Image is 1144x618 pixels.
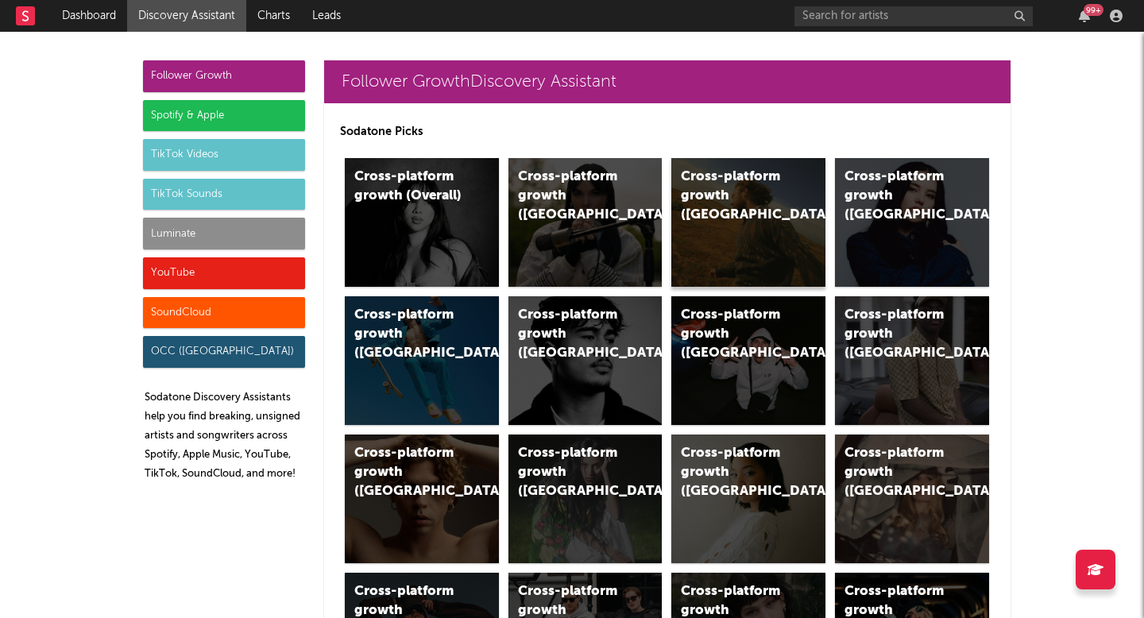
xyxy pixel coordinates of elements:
[518,444,626,501] div: Cross-platform growth ([GEOGRAPHIC_DATA])
[794,6,1033,26] input: Search for artists
[143,100,305,132] div: Spotify & Apple
[835,296,989,425] a: Cross-platform growth ([GEOGRAPHIC_DATA])
[143,336,305,368] div: OCC ([GEOGRAPHIC_DATA])
[508,158,663,287] a: Cross-platform growth ([GEOGRAPHIC_DATA])
[324,60,1011,103] a: Follower GrowthDiscovery Assistant
[345,435,499,563] a: Cross-platform growth ([GEOGRAPHIC_DATA])
[671,158,825,287] a: Cross-platform growth ([GEOGRAPHIC_DATA])
[671,435,825,563] a: Cross-platform growth ([GEOGRAPHIC_DATA])
[844,168,953,225] div: Cross-platform growth ([GEOGRAPHIC_DATA])
[1079,10,1090,22] button: 99+
[681,306,789,363] div: Cross-platform growth ([GEOGRAPHIC_DATA]/GSA)
[508,435,663,563] a: Cross-platform growth ([GEOGRAPHIC_DATA])
[345,158,499,287] a: Cross-platform growth (Overall)
[143,139,305,171] div: TikTok Videos
[835,435,989,563] a: Cross-platform growth ([GEOGRAPHIC_DATA])
[508,296,663,425] a: Cross-platform growth ([GEOGRAPHIC_DATA])
[143,179,305,211] div: TikTok Sounds
[518,306,626,363] div: Cross-platform growth ([GEOGRAPHIC_DATA])
[681,444,789,501] div: Cross-platform growth ([GEOGRAPHIC_DATA])
[354,444,462,501] div: Cross-platform growth ([GEOGRAPHIC_DATA])
[145,388,305,484] p: Sodatone Discovery Assistants help you find breaking, unsigned artists and songwriters across Spo...
[354,168,462,206] div: Cross-platform growth (Overall)
[844,306,953,363] div: Cross-platform growth ([GEOGRAPHIC_DATA])
[340,122,995,141] p: Sodatone Picks
[671,296,825,425] a: Cross-platform growth ([GEOGRAPHIC_DATA]/GSA)
[835,158,989,287] a: Cross-platform growth ([GEOGRAPHIC_DATA])
[518,168,626,225] div: Cross-platform growth ([GEOGRAPHIC_DATA])
[345,296,499,425] a: Cross-platform growth ([GEOGRAPHIC_DATA])
[143,297,305,329] div: SoundCloud
[143,257,305,289] div: YouTube
[844,444,953,501] div: Cross-platform growth ([GEOGRAPHIC_DATA])
[143,60,305,92] div: Follower Growth
[354,306,462,363] div: Cross-platform growth ([GEOGRAPHIC_DATA])
[143,218,305,249] div: Luminate
[681,168,789,225] div: Cross-platform growth ([GEOGRAPHIC_DATA])
[1084,4,1103,16] div: 99 +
